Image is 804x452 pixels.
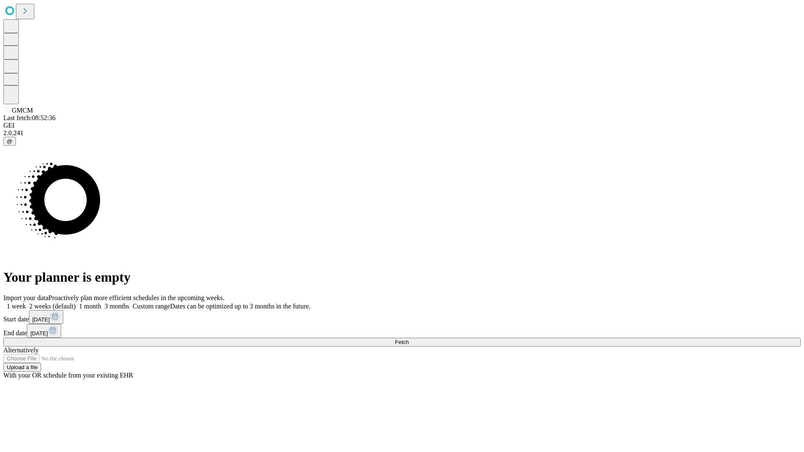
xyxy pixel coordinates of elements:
[49,294,224,301] span: Proactively plan more efficient schedules in the upcoming weeks.
[395,339,409,345] span: Fetch
[3,137,16,146] button: @
[3,294,49,301] span: Import your data
[3,114,56,121] span: Last fetch: 08:52:36
[3,324,801,338] div: End date
[27,324,61,338] button: [DATE]
[30,330,48,336] span: [DATE]
[79,303,101,310] span: 1 month
[7,303,26,310] span: 1 week
[3,310,801,324] div: Start date
[29,310,63,324] button: [DATE]
[3,122,801,129] div: GEI
[7,138,13,144] span: @
[170,303,310,310] span: Dates can be optimized up to 3 months in the future.
[32,316,50,323] span: [DATE]
[12,107,33,114] span: GMCM
[3,270,801,285] h1: Your planner is empty
[29,303,76,310] span: 2 weeks (default)
[133,303,170,310] span: Custom range
[3,338,801,347] button: Fetch
[3,347,39,354] span: Alternatively
[3,363,41,372] button: Upload a file
[3,372,133,379] span: With your OR schedule from your existing EHR
[105,303,129,310] span: 3 months
[3,129,801,137] div: 2.0.241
